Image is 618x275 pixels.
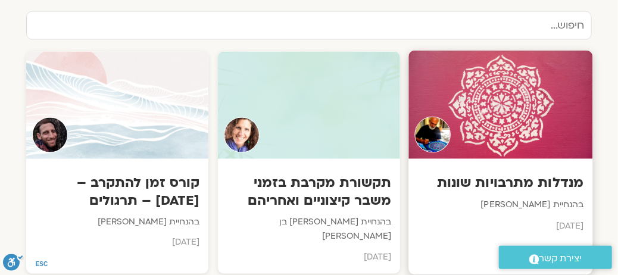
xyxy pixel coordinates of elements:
a: Teacherקורס זמן להתקרב – [DATE] – תרגוליםבהנחיית [PERSON_NAME][DATE] [26,52,208,274]
img: Teacher [415,117,451,153]
span: יצירת קשר [539,251,582,267]
p: בהנחיית [PERSON_NAME] [418,198,584,212]
p: בהנחיית [PERSON_NAME] בן [PERSON_NAME] [227,215,391,245]
p: [DATE] [418,218,584,233]
a: יצירת קשר [499,246,612,269]
h3: תקשורת מקרבת בזמני משבר קיצוניים ואחריהם [227,174,391,210]
h3: מנדלות מתרבויות שונות [418,174,584,192]
img: Teacher [224,117,260,153]
h3: קורס זמן להתקרב – [DATE] – תרגולים [35,174,199,210]
p: [DATE] [227,251,391,265]
img: Teacher [32,117,68,153]
p: [DATE] [35,236,199,250]
a: Teacherמנדלות מתרבויות שונותבהנחיית [PERSON_NAME][DATE] [410,52,592,274]
input: חיפוש... [26,11,592,40]
p: בהנחיית [PERSON_NAME] [35,215,199,230]
a: Teacherתקשורת מקרבת בזמני משבר קיצוניים ואחריהםבהנחיית [PERSON_NAME] בן [PERSON_NAME][DATE] [218,52,400,274]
